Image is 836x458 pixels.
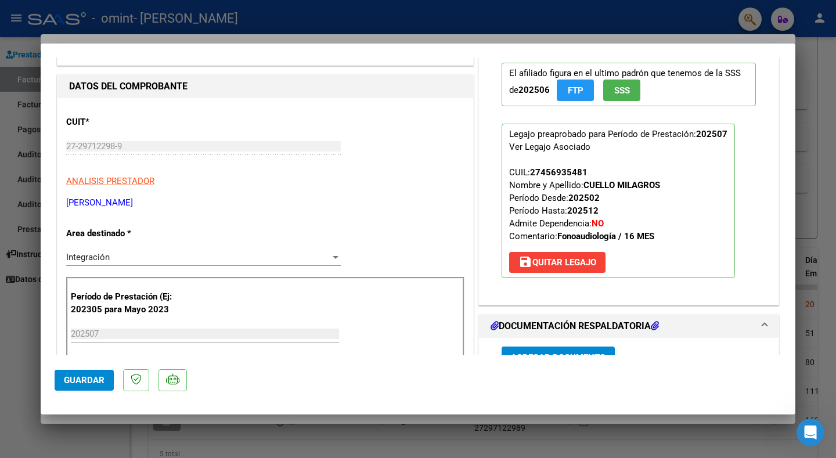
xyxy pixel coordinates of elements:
[66,227,186,240] p: Area destinado *
[66,252,110,262] span: Integración
[509,252,606,273] button: Quitar Legajo
[509,231,654,241] span: Comentario:
[502,124,735,278] p: Legajo preaprobado para Período de Prestación:
[55,370,114,391] button: Guardar
[518,257,596,268] span: Quitar Legajo
[71,290,188,316] p: Período de Prestación (Ej: 202305 para Mayo 2023
[66,196,464,210] p: [PERSON_NAME]
[69,81,188,92] strong: DATOS DEL COMPROBANTE
[797,419,824,446] iframe: Intercom live chat
[583,180,660,190] strong: CUELLO MILAGROS
[518,85,550,95] strong: 202506
[479,315,779,338] mat-expansion-panel-header: DOCUMENTACIÓN RESPALDATORIA
[557,80,594,101] button: FTP
[518,255,532,269] mat-icon: save
[64,375,105,385] span: Guardar
[491,319,659,333] h1: DOCUMENTACIÓN RESPALDATORIA
[530,166,588,179] div: 27456935481
[567,205,599,216] strong: 202512
[592,218,604,229] strong: NO
[557,231,654,241] strong: Fonoaudiología / 16 MES
[479,45,779,305] div: PREAPROBACIÓN PARA INTEGRACION
[603,80,640,101] button: SSS
[66,176,154,186] span: ANALISIS PRESTADOR
[509,140,590,153] div: Ver Legajo Asociado
[696,129,727,139] strong: 202507
[568,193,600,203] strong: 202502
[614,85,630,96] span: SSS
[502,347,615,368] button: Agregar Documento
[568,85,583,96] span: FTP
[509,167,660,241] span: CUIL: Nombre y Apellido: Período Desde: Período Hasta: Admite Dependencia:
[511,352,606,363] span: Agregar Documento
[66,116,186,129] p: CUIT
[502,63,756,106] p: El afiliado figura en el ultimo padrón que tenemos de la SSS de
